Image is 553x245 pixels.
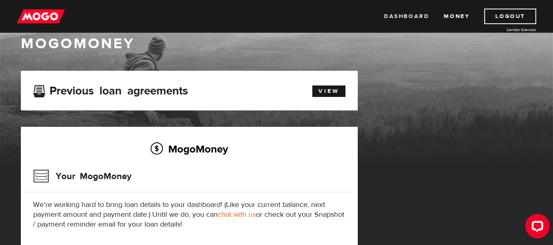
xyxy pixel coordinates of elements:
[444,9,469,24] a: Money
[312,85,345,97] a: View
[484,9,536,24] a: Logout
[519,211,553,245] iframe: LiveChat chat widget
[384,9,429,24] a: Dashboard
[33,140,345,157] h2: MogoMoney
[475,27,536,33] a: Lender licences
[17,9,65,24] img: mogo_logo-11ee424be714fa7cbb0f0f49df9e16ec.png
[21,35,533,52] h1: MogoMoney
[33,166,131,187] h3: Your MogoMoney
[33,200,345,229] p: We're working hard to bring loan details to your dashboard! (Like your current balance, next paym...
[33,84,188,95] h3: Previous loan agreements
[218,210,256,219] a: chat with us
